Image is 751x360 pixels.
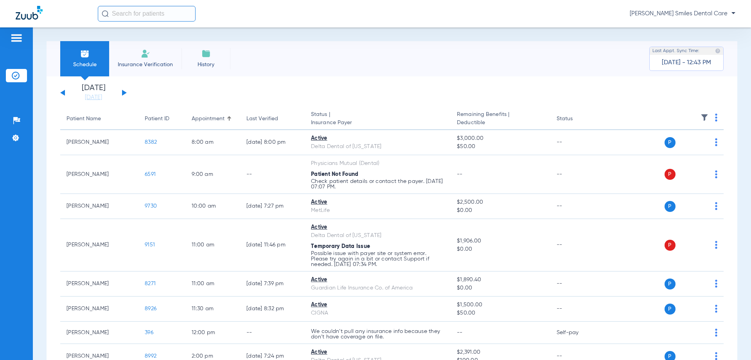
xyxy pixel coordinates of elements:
td: [PERSON_NAME] [60,155,138,194]
div: Patient ID [145,115,169,123]
div: Active [311,223,444,232]
span: $2,500.00 [457,198,544,206]
th: Status | [305,108,451,130]
span: 8926 [145,306,156,311]
img: group-dot-blue.svg [715,114,717,121]
div: Last Verified [246,115,278,123]
span: Last Appt. Sync Time: [652,47,699,55]
span: 8271 [145,281,156,286]
img: hamburger-icon [10,33,23,43]
div: Delta Dental of [US_STATE] [311,232,444,240]
td: [PERSON_NAME] [60,194,138,219]
span: -- [457,330,463,335]
td: -- [550,297,603,322]
div: Patient Name [66,115,132,123]
td: [PERSON_NAME] [60,130,138,155]
div: Appointment [192,115,225,123]
span: $0.00 [457,206,544,215]
span: [PERSON_NAME] Smiles Dental Care [630,10,735,18]
p: Possible issue with payer site or system error. Please try again in a bit or contact Support if n... [311,251,444,267]
td: 9:00 AM [185,155,240,194]
td: [PERSON_NAME] [60,219,138,271]
div: Physicians Mutual (Dental) [311,159,444,168]
div: Last Verified [246,115,298,123]
div: Guardian Life Insurance Co. of America [311,284,444,292]
span: History [187,61,225,69]
span: P [665,169,676,180]
td: -- [550,271,603,297]
img: Manual Insurance Verification [141,49,150,58]
span: Patient Not Found [311,172,358,177]
div: Active [311,348,444,356]
td: [DATE] 11:46 PM [240,219,305,271]
td: -- [550,194,603,219]
img: Search Icon [102,10,109,17]
img: group-dot-blue.svg [715,305,717,313]
img: Zuub Logo [16,6,43,20]
span: 9730 [145,203,157,209]
img: group-dot-blue.svg [715,241,717,249]
td: 11:00 AM [185,271,240,297]
th: Remaining Benefits | [451,108,550,130]
span: -- [457,172,463,177]
div: Active [311,276,444,284]
div: CIGNA [311,309,444,317]
span: 8382 [145,139,157,145]
img: last sync help info [715,48,720,54]
p: Check patient details or contact the payer. [DATE] 07:07 PM. [311,179,444,190]
td: Self-pay [550,322,603,344]
td: 10:00 AM [185,194,240,219]
span: P [665,201,676,212]
span: Temporary Data Issue [311,244,370,249]
span: Insurance Payer [311,119,444,127]
span: P [665,137,676,148]
td: -- [240,155,305,194]
input: Search for patients [98,6,196,22]
td: 11:00 AM [185,219,240,271]
td: 8:00 AM [185,130,240,155]
td: -- [240,322,305,344]
td: [DATE] 8:00 PM [240,130,305,155]
span: P [665,304,676,315]
td: -- [550,130,603,155]
td: [PERSON_NAME] [60,297,138,322]
span: $0.00 [457,245,544,253]
img: Schedule [80,49,90,58]
span: $2,391.00 [457,348,544,356]
span: $3,000.00 [457,134,544,143]
div: Delta Dental of [US_STATE] [311,143,444,151]
li: [DATE] [70,84,117,101]
span: 8992 [145,353,156,359]
span: Insurance Verification [115,61,176,69]
p: We couldn’t pull any insurance info because they don’t have coverage on file. [311,329,444,340]
span: $1,500.00 [457,301,544,309]
td: -- [550,155,603,194]
img: group-dot-blue.svg [715,280,717,288]
span: $1,890.40 [457,276,544,284]
div: Active [311,134,444,143]
span: $1,906.00 [457,237,544,245]
span: $50.00 [457,309,544,317]
td: -- [550,219,603,271]
span: P [665,279,676,289]
div: MetLife [311,206,444,215]
td: [DATE] 7:39 PM [240,271,305,297]
td: 11:30 AM [185,297,240,322]
div: Appointment [192,115,234,123]
span: Deductible [457,119,544,127]
td: [PERSON_NAME] [60,322,138,344]
span: P [665,240,676,251]
span: $0.00 [457,284,544,292]
span: 396 [145,330,153,335]
th: Status [550,108,603,130]
td: [PERSON_NAME] [60,271,138,297]
div: Patient ID [145,115,179,123]
img: group-dot-blue.svg [715,170,717,178]
span: [DATE] - 12:43 PM [662,59,711,67]
td: [DATE] 8:32 PM [240,297,305,322]
span: Schedule [66,61,103,69]
td: [DATE] 7:27 PM [240,194,305,219]
iframe: Chat Widget [712,322,751,360]
img: group-dot-blue.svg [715,202,717,210]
